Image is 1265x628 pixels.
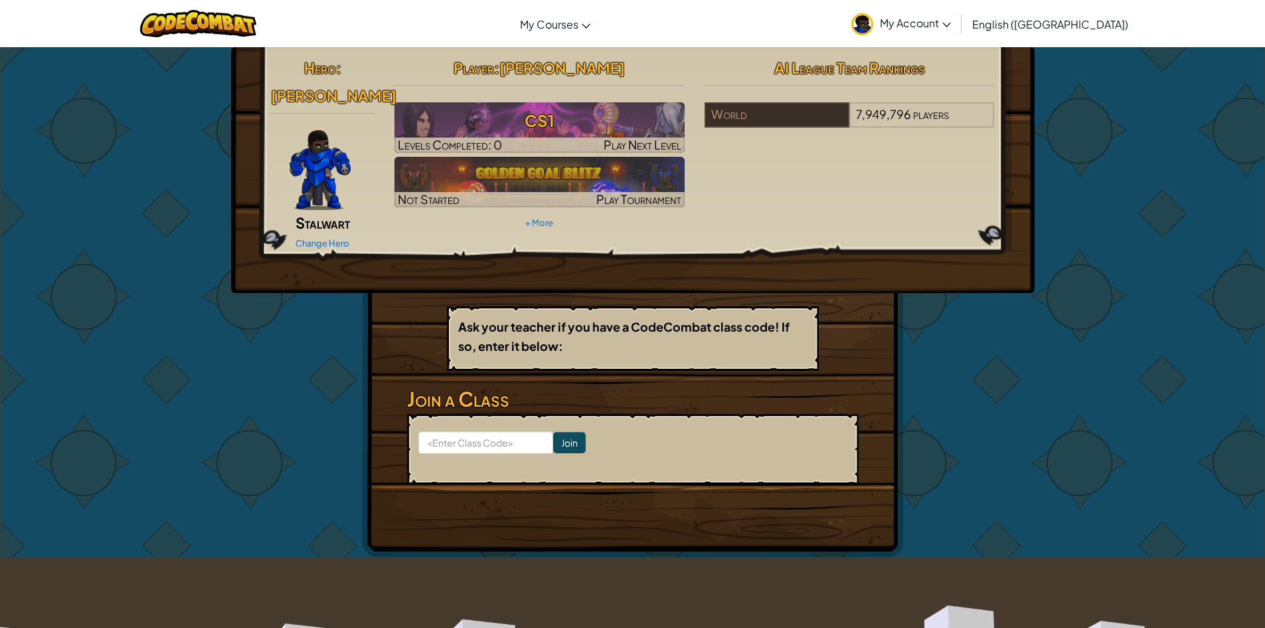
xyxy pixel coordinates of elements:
[774,58,925,77] span: AI League Team Rankings
[394,106,685,136] h3: CS1
[525,217,553,228] a: + More
[394,157,685,207] a: Not StartedPlay Tournament
[398,137,502,152] span: Levels Completed: 0
[394,157,685,207] img: Golden Goal
[398,191,460,207] span: Not Started
[513,6,597,42] a: My Courses
[418,431,553,454] input: <Enter Class Code>
[458,319,790,354] b: Ask your teacher if you have a CodeCombat class code! If so, enter it below:
[596,191,681,207] span: Play Tournament
[140,10,256,37] img: CodeCombat logo
[499,58,625,77] span: [PERSON_NAME]
[913,106,949,122] span: players
[454,58,494,77] span: Player
[972,17,1128,31] span: English ([GEOGRAPHIC_DATA])
[295,213,350,232] span: Stalwart
[966,6,1135,42] a: English ([GEOGRAPHIC_DATA])
[494,58,499,77] span: :
[520,17,578,31] span: My Courses
[845,3,958,45] a: My Account
[336,58,341,77] span: :
[394,102,685,153] a: Play Next Level
[407,384,859,414] h3: Join a Class
[295,238,349,249] a: Change Hero
[705,102,849,128] div: World
[856,106,911,122] span: 7,949,796
[851,13,873,35] img: avatar
[604,137,681,152] span: Play Next Level
[705,115,995,130] a: World7,949,796players
[304,58,336,77] span: Hero
[394,102,685,153] img: CS1
[290,130,351,210] img: Gordon-selection-pose.png
[271,86,396,105] span: [PERSON_NAME]
[880,16,951,30] span: My Account
[553,432,586,453] input: Join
